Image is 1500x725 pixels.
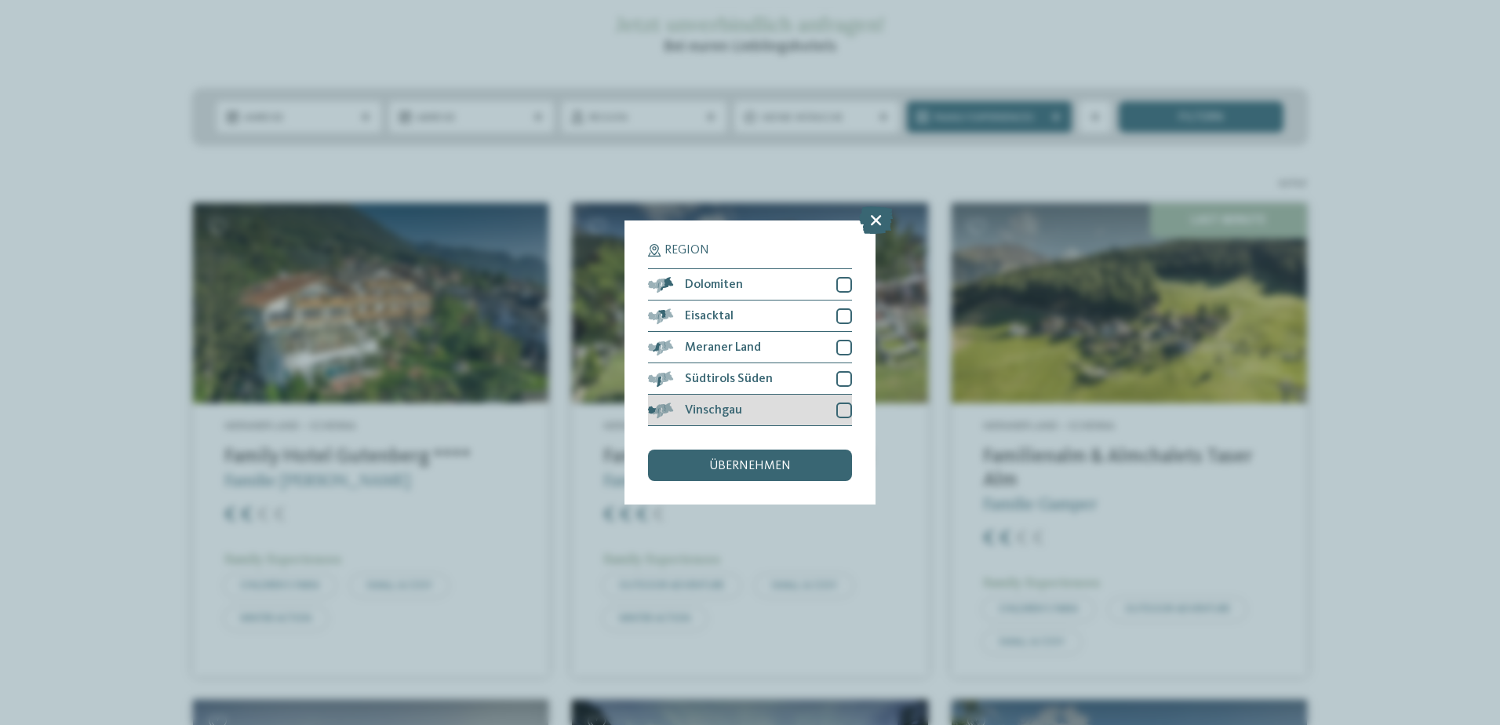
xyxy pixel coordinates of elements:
[709,460,791,472] span: übernehmen
[685,373,773,385] span: Südtirols Süden
[664,244,709,257] span: Region
[685,310,734,322] span: Eisacktal
[685,404,742,417] span: Vinschgau
[685,341,761,354] span: Meraner Land
[685,279,743,291] span: Dolomiten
